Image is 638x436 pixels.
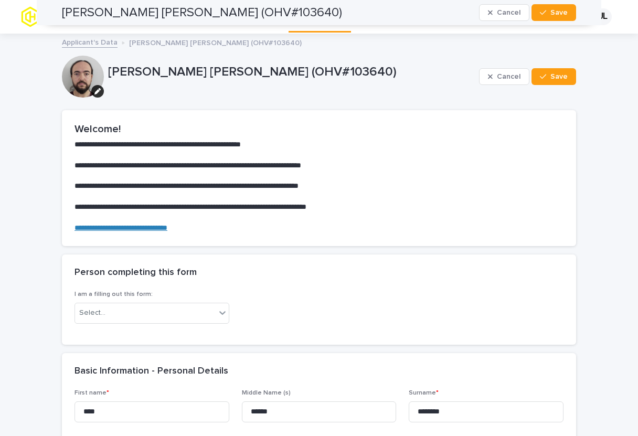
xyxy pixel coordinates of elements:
[62,36,118,48] a: Applicant's Data
[75,366,228,377] h2: Basic Information - Personal Details
[79,307,105,318] div: Select...
[409,390,439,396] span: Surname
[550,73,568,80] span: Save
[242,390,291,396] span: Middle Name (s)
[75,267,197,279] h2: Person completing this form
[21,6,103,27] img: tx8HrbJQv2PFQx4TXEq5
[531,68,576,85] button: Save
[75,390,109,396] span: First name
[75,291,153,297] span: I am a filling out this form:
[595,8,612,25] div: JL
[479,68,529,85] button: Cancel
[497,73,520,80] span: Cancel
[129,36,302,48] p: [PERSON_NAME] [PERSON_NAME] (OHV#103640)
[75,123,563,135] h2: Welcome!
[108,65,475,80] p: [PERSON_NAME] [PERSON_NAME] (OHV#103640)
